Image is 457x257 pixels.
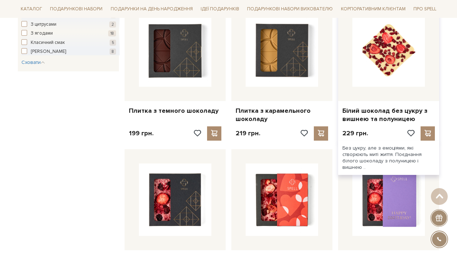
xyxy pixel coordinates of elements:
div: Без цукру, але з емоціями, які створюють миті життя. Поєднання білого шоколаду з полуницею і вишн... [338,141,439,175]
img: Білий шоколад без цукру з вишнею та полуницею [352,14,425,87]
a: Плитка з темного шоколаду [129,107,221,115]
button: З ягодами 18 [21,30,116,37]
span: З цитрусами [31,21,56,28]
span: 2 [109,21,116,27]
button: [PERSON_NAME] 8 [21,48,116,55]
a: Подарунки на День народження [108,4,196,15]
span: Класичний смак [31,39,65,46]
button: Сховати [21,59,45,66]
p: 219 грн. [236,129,260,137]
a: Корпоративним клієнтам [338,3,408,15]
a: Плитка з карамельного шоколаду [236,107,328,124]
span: 5 [110,40,116,46]
span: 8 [110,49,116,55]
a: Ідеї подарунків [198,4,242,15]
a: Про Spell [411,4,439,15]
p: 199 грн. [129,129,154,137]
a: Подарункові набори [47,4,105,15]
a: Білий шоколад без цукру з вишнею та полуницею [342,107,435,124]
span: Сховати [21,59,45,65]
button: З цитрусами 2 [21,21,116,28]
span: [PERSON_NAME] [31,48,66,55]
span: З ягодами [31,30,53,37]
span: 18 [108,30,116,36]
p: 229 грн. [342,129,368,137]
a: Подарункові набори вихователю [244,3,336,15]
button: Класичний смак 5 [21,39,116,46]
a: Каталог [18,4,45,15]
